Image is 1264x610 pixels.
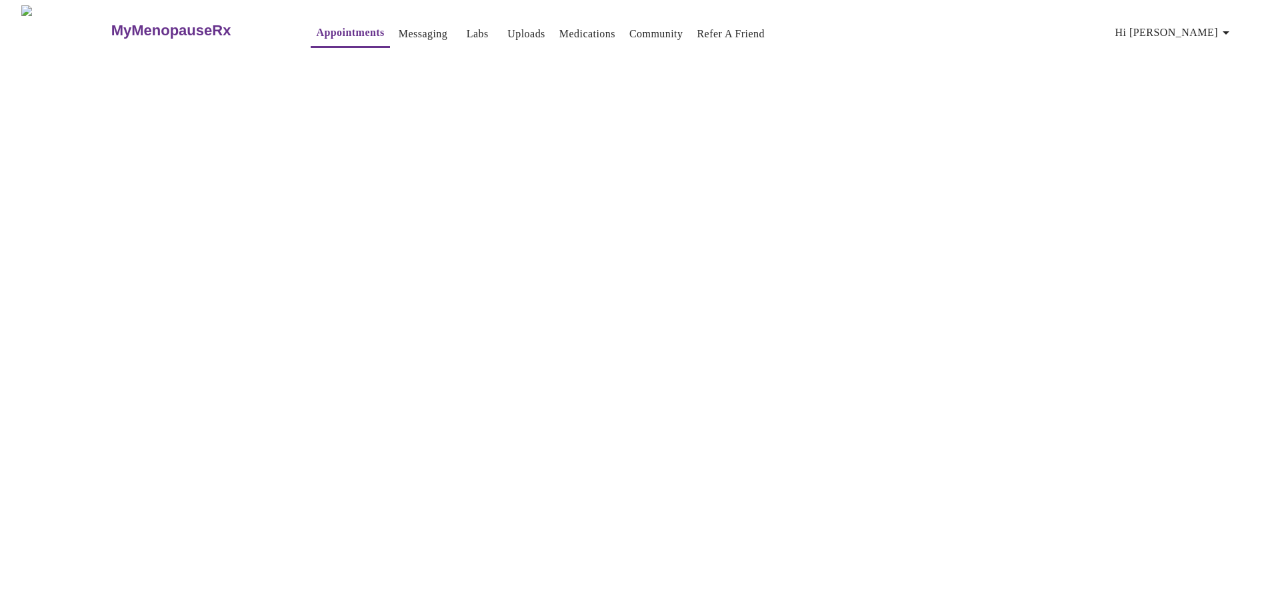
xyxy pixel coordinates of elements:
[554,21,621,47] button: Medications
[697,25,765,43] a: Refer a Friend
[502,21,551,47] button: Uploads
[456,21,499,47] button: Labs
[559,25,615,43] a: Medications
[624,21,689,47] button: Community
[316,23,384,42] a: Appointments
[629,25,683,43] a: Community
[393,21,453,47] button: Messaging
[1110,19,1239,46] button: Hi [PERSON_NAME]
[1115,23,1234,42] span: Hi [PERSON_NAME]
[691,21,770,47] button: Refer a Friend
[399,25,447,43] a: Messaging
[467,25,489,43] a: Labs
[109,7,284,54] a: MyMenopauseRx
[21,5,109,55] img: MyMenopauseRx Logo
[507,25,545,43] a: Uploads
[111,22,231,39] h3: MyMenopauseRx
[311,19,389,48] button: Appointments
